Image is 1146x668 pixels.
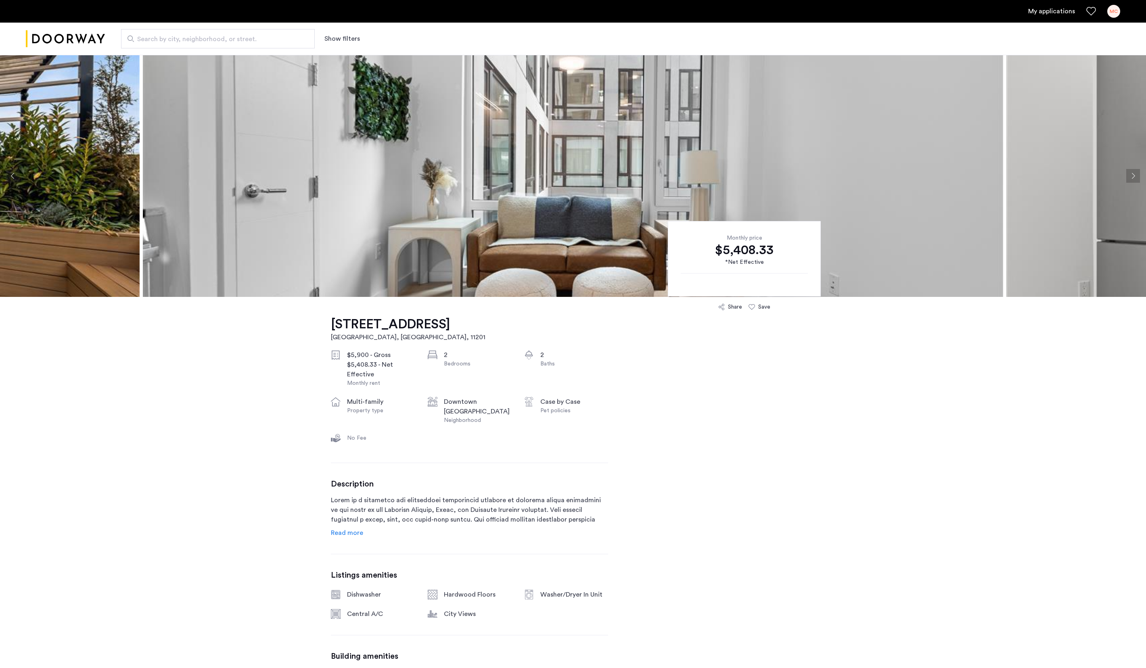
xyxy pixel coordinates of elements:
p: Lorem ip d sitametco adi elitseddoei temporincid utlabore et dolorema aliqua enimadmini ve qui no... [331,495,608,524]
a: Read info [331,528,363,538]
div: Dishwasher [347,590,415,599]
div: Case by Case [540,397,608,407]
h3: Building amenities [331,651,608,661]
div: Property type [347,407,415,415]
a: My application [1028,6,1075,16]
button: Show or hide filters [324,34,360,44]
div: Downtown [GEOGRAPHIC_DATA] [444,397,512,416]
button: Next apartment [1126,169,1140,183]
img: apartment [143,55,1003,297]
div: Monthly price [681,234,808,242]
div: $5,408.33 - Net Effective [347,360,415,379]
div: Central A/C [347,609,415,619]
a: Favorites [1086,6,1096,16]
div: *Net Effective [681,258,808,267]
iframe: chat widget [1112,636,1138,660]
h2: [GEOGRAPHIC_DATA], [GEOGRAPHIC_DATA] , 11201 [331,332,485,342]
div: $5,408.33 [681,242,808,258]
div: Hardwood Floors [444,590,512,599]
input: Apartment Search [121,29,315,48]
div: Share [728,303,742,311]
span: Search by city, neighborhood, or street. [137,34,292,44]
div: multi-family [347,397,415,407]
div: MC [1107,5,1120,18]
h1: [STREET_ADDRESS] [331,316,485,332]
div: 2 [540,350,608,360]
div: City Views [444,609,512,619]
div: Monthly rent [347,379,415,387]
div: 2 [444,350,512,360]
a: [STREET_ADDRESS][GEOGRAPHIC_DATA], [GEOGRAPHIC_DATA], 11201 [331,316,485,342]
span: Read more [331,530,363,536]
div: Pet policies [540,407,608,415]
div: Neighborhood [444,416,512,424]
div: $5,900 - Gross [347,350,415,360]
div: Bedrooms [444,360,512,368]
div: Washer/Dryer In Unit [540,590,608,599]
div: Baths [540,360,608,368]
h3: Listings amenities [331,570,608,580]
h3: Description [331,479,608,489]
button: Previous apartment [6,169,20,183]
img: logo [26,24,105,54]
a: Cazamio logo [26,24,105,54]
div: No Fee [347,434,415,442]
div: Save [758,303,770,311]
